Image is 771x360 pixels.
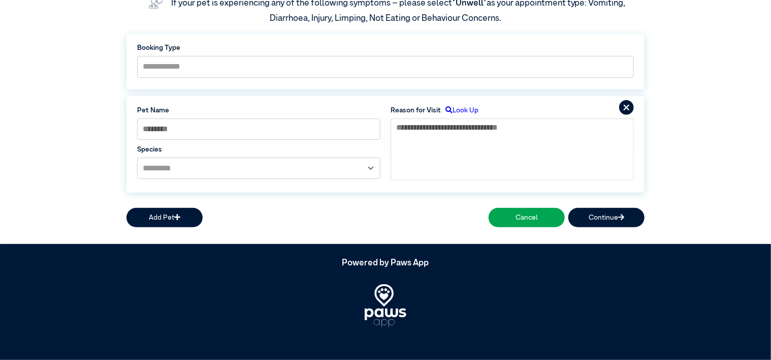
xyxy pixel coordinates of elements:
button: Add Pet [126,208,203,227]
img: PawsApp [365,284,406,327]
button: Continue [568,208,645,227]
label: Reason for Visit [391,105,441,115]
label: Pet Name [137,105,380,115]
h5: Powered by Paws App [126,258,645,268]
label: Species [137,144,380,155]
label: Booking Type [137,43,634,53]
label: Look Up [441,105,478,115]
button: Cancel [489,208,565,227]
